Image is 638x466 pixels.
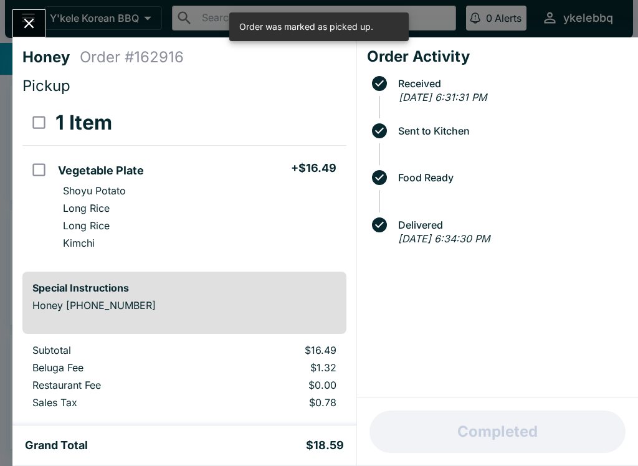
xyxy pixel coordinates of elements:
[399,91,487,103] em: [DATE] 6:31:31 PM
[63,184,126,197] p: Shoyu Potato
[25,438,88,453] h5: Grand Total
[217,396,336,409] p: $0.78
[32,344,198,356] p: Subtotal
[392,125,628,136] span: Sent to Kitchen
[58,163,144,178] h5: Vegetable Plate
[367,47,628,66] h4: Order Activity
[22,48,80,67] h4: Honey
[22,344,346,414] table: orders table
[32,299,336,311] p: Honey [PHONE_NUMBER]
[217,361,336,374] p: $1.32
[217,344,336,356] p: $16.49
[63,202,110,214] p: Long Rice
[80,48,184,67] h4: Order # 162916
[13,10,45,37] button: Close
[32,396,198,409] p: Sales Tax
[22,100,346,262] table: orders table
[392,172,628,183] span: Food Ready
[22,77,70,95] span: Pickup
[306,438,344,453] h5: $18.59
[291,161,336,176] h5: + $16.49
[63,237,95,249] p: Kimchi
[217,379,336,391] p: $0.00
[32,361,198,374] p: Beluga Fee
[63,219,110,232] p: Long Rice
[392,78,628,89] span: Received
[239,16,373,37] div: Order was marked as picked up.
[392,219,628,231] span: Delivered
[32,282,336,294] h6: Special Instructions
[32,379,198,391] p: Restaurant Fee
[55,110,112,135] h3: 1 Item
[398,232,490,245] em: [DATE] 6:34:30 PM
